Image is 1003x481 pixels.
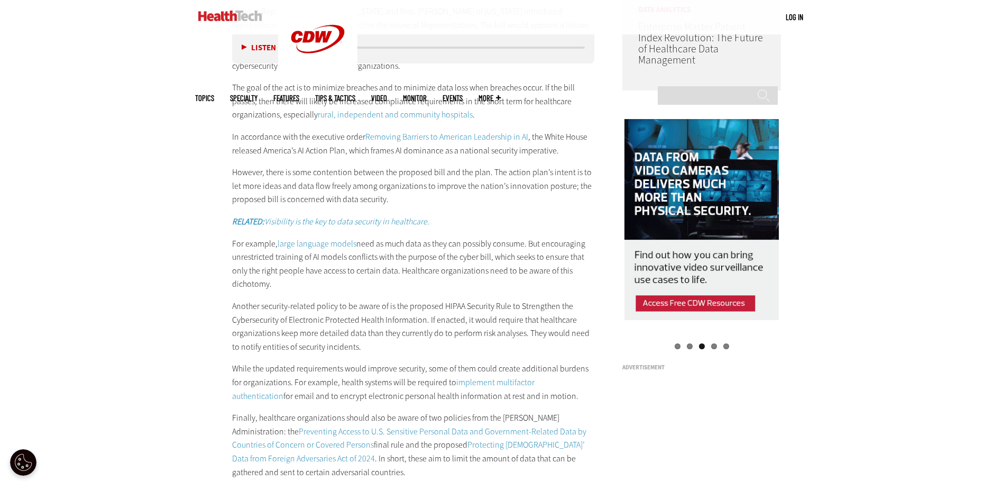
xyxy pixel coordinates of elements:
[786,12,803,22] a: Log in
[195,94,214,102] span: Topics
[315,94,355,102] a: Tips & Tactics
[403,94,427,102] a: MonITor
[232,237,595,291] p: For example, need as much data as they can possibly consume. But encouraging unrestricted trainin...
[232,426,586,451] a: Preventing Access to U.S. Sensitive Personal Data and Government-Related Data by Countries of Con...
[699,343,705,349] a: 3
[786,12,803,23] div: User menu
[232,216,264,227] strong: RELATED:
[232,216,429,227] em: Visibility is the key to data security in healthcare.
[232,216,429,227] a: RELATED:Visibility is the key to data security in healthcare.
[479,94,501,102] span: More
[675,343,680,349] a: 1
[711,343,717,349] a: 4
[232,362,595,403] p: While the updated requirements would improve security, some of them could create additional burde...
[232,411,595,479] p: Finally, healthcare organizations should also be aware of two policies from the [PERSON_NAME] Adm...
[230,94,257,102] span: Specialty
[278,70,357,81] a: CDW
[624,119,779,322] img: physical security right rail
[198,11,262,21] img: Home
[278,238,356,249] a: large language models
[232,377,535,402] a: implement multifactor authentication
[365,131,528,142] a: Removing Barriers to American Leadership in AI
[443,94,463,102] a: Events
[232,166,595,206] p: However, there is some contention between the proposed bill and the plan. The action plan’s inten...
[687,343,693,349] a: 2
[273,94,299,102] a: Features
[10,449,36,476] div: Cookie Settings
[232,439,585,464] a: Protecting [DEMOGRAPHIC_DATA]’ Data from Foreign Adversaries Act of 2024
[622,365,781,370] h3: Advertisement
[10,449,36,476] button: Open Preferences
[723,343,729,349] a: 5
[232,130,595,157] p: In accordance with the executive order , the White House released America’s AI Action Plan, which...
[371,94,387,102] a: Video
[232,300,595,353] p: Another security-related policy to be aware of is the proposed HIPAA Security Rule to Strengthen ...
